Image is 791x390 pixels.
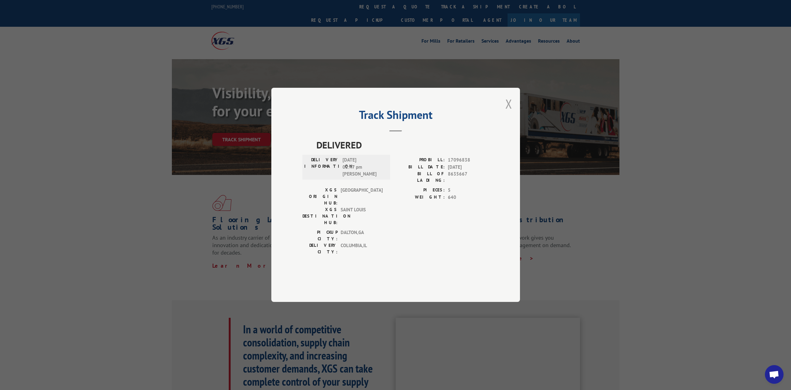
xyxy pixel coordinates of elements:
[396,157,445,164] label: PROBILL:
[341,242,383,256] span: COLUMBIA , IL
[341,187,383,207] span: [GEOGRAPHIC_DATA]
[304,157,339,178] label: DELIVERY INFORMATION:
[765,365,784,384] div: Open chat
[505,96,512,112] button: Close modal
[396,171,445,184] label: BILL OF LADING:
[448,171,489,184] span: 8635667
[302,207,338,226] label: XGS DESTINATION HUB:
[302,187,338,207] label: XGS ORIGIN HUB:
[448,164,489,171] span: [DATE]
[343,157,384,178] span: [DATE] 02:47 pm [PERSON_NAME]
[396,164,445,171] label: BILL DATE:
[302,110,489,122] h2: Track Shipment
[396,187,445,194] label: PIECES:
[448,157,489,164] span: 17096838
[302,229,338,242] label: PICKUP CITY:
[396,194,445,201] label: WEIGHT:
[341,229,383,242] span: DALTON , GA
[341,207,383,226] span: SAINT LOUIS
[302,242,338,256] label: DELIVERY CITY:
[316,138,489,152] span: DELIVERED
[448,187,489,194] span: 5
[448,194,489,201] span: 640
